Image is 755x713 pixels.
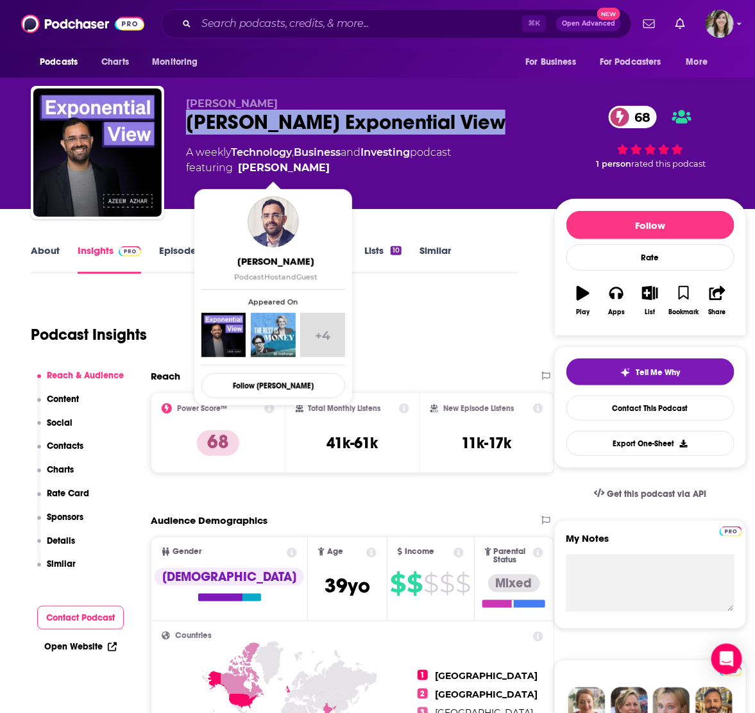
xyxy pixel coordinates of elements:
div: 68 1 personrated this podcast [554,97,747,177]
span: Appeared On [201,298,345,306]
button: Play [566,278,600,324]
span: $ [456,573,471,594]
button: open menu [677,50,724,74]
p: Rate Card [47,488,89,499]
button: Contacts [37,440,84,464]
a: Pro website [720,524,742,537]
img: Azeem Azhar [248,196,299,247]
span: $ [391,573,406,594]
span: 1 person [597,159,632,169]
button: Open AdvancedNew [556,16,621,31]
button: Rate Card [37,488,90,512]
span: Monitoring [152,53,198,71]
div: 10 [391,246,402,255]
p: Details [47,535,75,546]
span: [PERSON_NAME] [186,97,278,110]
button: Apps [600,278,633,324]
span: rated this podcast [632,159,706,169]
div: A weekly podcast [186,145,451,176]
img: tell me why sparkle [620,367,631,378]
span: Gender [173,548,201,556]
img: Podchaser Pro [119,246,141,256]
img: Azeem Azhar's Exponential View [201,313,246,357]
span: 1 [418,670,428,680]
span: Parental Status [494,548,531,564]
a: InsightsPodchaser Pro [78,244,141,274]
div: Open Intercom Messenger [711,644,742,675]
button: Follow [566,211,734,239]
h2: Total Monthly Listens [309,404,381,413]
img: Podchaser - Follow, Share and Rate Podcasts [21,12,144,36]
button: Social [37,417,73,441]
button: open menu [516,50,592,74]
button: Follow [PERSON_NAME] [201,373,345,398]
button: Reach & Audience [37,370,124,394]
button: Bookmark [667,278,700,324]
p: Social [47,417,72,428]
div: [DEMOGRAPHIC_DATA] [155,568,304,586]
span: Tell Me Why [636,367,680,378]
button: Contact Podcast [37,606,124,630]
h1: Podcast Insights [31,325,147,344]
h3: 41k-61k [327,433,378,453]
button: Show profile menu [706,10,734,38]
a: Investing [361,146,410,158]
a: Episodes214 [159,244,222,274]
span: Age [327,548,343,556]
button: Sponsors [37,512,84,535]
h2: Reach [151,370,180,382]
a: 68 [609,106,657,128]
span: Get this podcast via API [607,489,706,499]
a: [PERSON_NAME]PodcastHostandGuest [204,255,348,281]
a: Show notifications dropdown [638,13,660,35]
h2: New Episode Listens [443,404,514,413]
div: Mixed [488,575,540,592]
span: Open Advanced [562,21,615,27]
button: Similar [37,558,76,582]
span: Income [405,548,434,556]
span: For Podcasters [600,53,661,71]
p: Sponsors [47,512,83,523]
span: Podcasts [40,53,78,71]
div: Rate [566,244,734,271]
img: Azeem Azhar's Exponential View [33,88,162,217]
span: 68 [622,106,657,128]
span: featuring [186,160,451,176]
p: Content [47,394,79,405]
a: Similar [420,244,451,274]
a: Open Website [44,641,117,652]
div: Share [709,308,726,316]
span: , [292,146,294,158]
img: Podchaser Pro [720,526,742,537]
span: $ [424,573,439,594]
div: Play [576,308,590,316]
a: Charts [93,50,137,74]
span: [GEOGRAPHIC_DATA] [436,689,538,700]
div: Search podcasts, credits, & more... [161,9,632,38]
a: Azeem Azhar [238,160,330,176]
a: Show notifications dropdown [670,13,690,35]
span: and [341,146,361,158]
button: open menu [591,50,680,74]
a: Get this podcast via API [584,478,717,510]
button: Details [37,535,76,559]
span: $ [440,573,455,594]
a: +4 [300,313,344,357]
span: ⌘ K [522,15,546,32]
h2: Power Score™ [177,404,227,413]
button: open menu [143,50,214,74]
button: List [633,278,666,324]
span: Logged in as devinandrade [706,10,734,38]
button: tell me why sparkleTell Me Why [566,358,734,385]
span: and [282,273,296,281]
a: Lists10 [365,244,402,274]
span: For Business [525,53,576,71]
span: Podcast Host Guest [234,273,318,281]
span: $ [407,573,423,594]
a: Technology [231,146,292,158]
button: Export One-Sheet [566,431,734,456]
